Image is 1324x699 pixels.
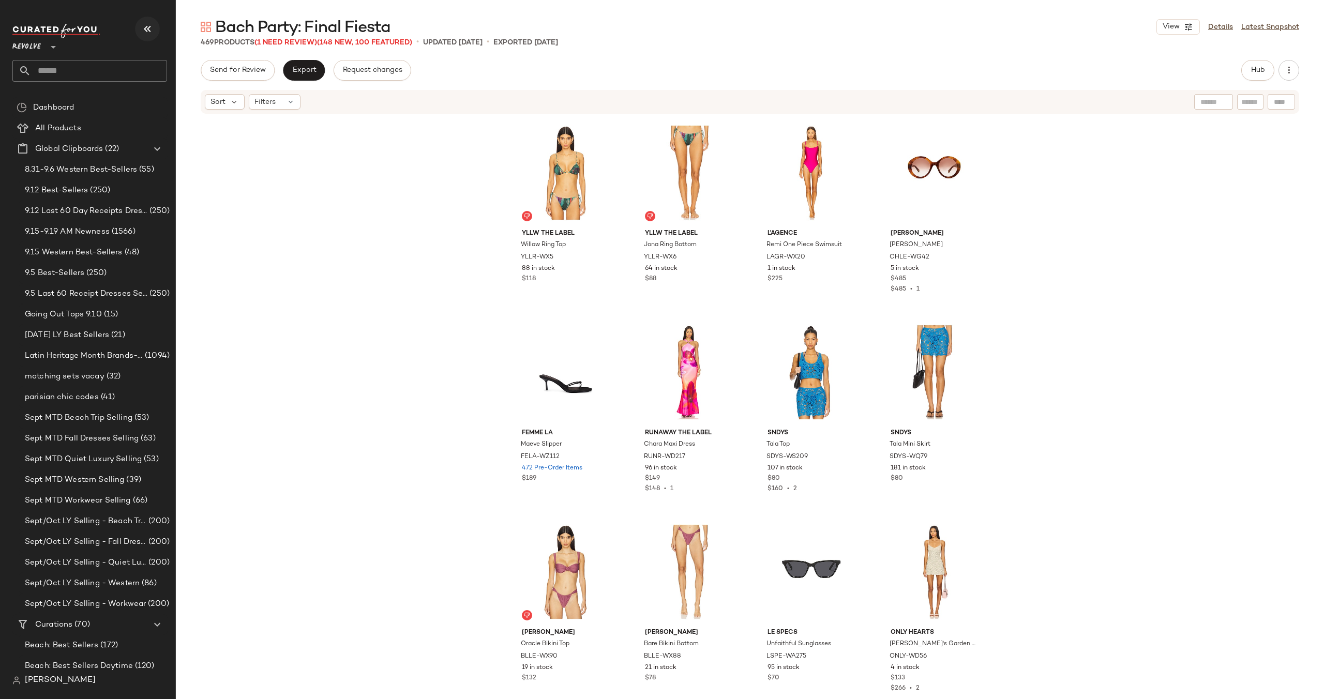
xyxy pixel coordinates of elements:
img: SDYS-WQ79_V1.jpg [882,320,986,424]
span: LAGR-WX20 [766,253,805,262]
span: (200) [146,515,170,527]
span: 19 in stock [522,663,553,673]
span: SDYS-WQ79 [890,452,927,462]
span: • [783,485,793,492]
span: Chara Maxi Dress [644,440,695,449]
span: YLLR-WX5 [521,253,553,262]
span: 9.15 Western Best-Sellers [25,247,123,259]
button: View [1156,19,1200,35]
span: (32) [104,371,121,383]
span: 21 in stock [645,663,676,673]
span: $70 [768,674,779,683]
span: (70) [72,619,90,631]
span: $132 [522,674,536,683]
span: (53) [132,412,149,424]
img: LSPE-WA275_V1.jpg [759,520,863,624]
span: 9.5 Best-Sellers [25,267,84,279]
span: (200) [146,536,170,548]
span: 1 [916,286,920,293]
span: YLLW THE LABEL [645,229,732,238]
span: 472 Pre-Order Items [522,464,582,473]
span: L'AGENCE [768,229,855,238]
span: Going Out Tops 9.10 [25,309,102,321]
img: LAGR-WX20_V1.jpg [759,120,863,225]
span: Sept MTD Quiet Luxury Selling [25,453,142,465]
span: (250) [84,267,107,279]
span: [DATE] LY Best Sellers [25,329,109,341]
span: 469 [201,39,214,47]
span: [PERSON_NAME] [522,628,609,637]
span: Hub [1251,66,1265,74]
span: 95 in stock [768,663,800,673]
span: Export [292,66,316,74]
span: (250) [147,288,170,300]
span: Remi One Piece Swimsuit [766,240,842,250]
span: • [906,286,916,293]
span: Request changes [342,66,402,74]
span: Filters [254,97,276,108]
a: Latest Snapshot [1241,22,1299,33]
span: (250) [88,185,110,196]
span: Sept MTD Western Selling [25,474,124,486]
span: [PERSON_NAME] [891,229,978,238]
span: Sept/Oct LY Selling - Western [25,578,140,589]
span: ONLY-WD56 [890,652,927,661]
img: RUNR-WD217_V1.jpg [637,320,741,424]
span: (22) [103,143,119,155]
span: $80 [891,474,903,483]
span: Curations [35,619,72,631]
span: [PERSON_NAME] [890,240,943,250]
img: svg%3e [524,213,530,219]
span: 1 in stock [768,264,795,273]
span: SDYS-WS209 [766,452,808,462]
img: SDYS-WS209_V1.jpg [759,320,863,424]
p: Exported [DATE] [493,37,558,48]
span: [PERSON_NAME]'s Garden [PERSON_NAME] Mini Slip [890,640,977,649]
span: (39) [124,474,141,486]
span: Beach: Best Sellers Daytime [25,660,133,672]
span: • [906,685,916,692]
span: All Products [35,123,81,134]
span: BLLE-WX88 [644,652,681,661]
span: $118 [522,275,536,284]
span: Sept MTD Beach Trip Selling [25,412,132,424]
span: 2 [793,485,797,492]
span: Jona Ring Bottom [644,240,697,250]
span: CHLE-WG42 [890,253,929,262]
span: (200) [146,598,169,610]
span: parisian chic codes [25,391,99,403]
span: Beach: Best Sellers [25,640,98,651]
span: (53) [142,453,159,465]
span: (63) [139,433,156,445]
span: 9.15-9.19 AM Newness [25,226,110,238]
span: (1 Need Review) [254,39,317,47]
span: 107 in stock [768,464,803,473]
button: Request changes [334,60,411,81]
img: BLLE-WX88_V1.jpg [637,520,741,624]
button: Send for Review [201,60,275,81]
span: matching sets vacay [25,371,104,383]
span: Tala Top [766,440,790,449]
span: $80 [768,474,780,483]
span: SNDYS [891,429,978,438]
span: Runaway The Label [645,429,732,438]
span: Tala Mini Skirt [890,440,930,449]
span: YLLW THE LABEL [522,229,609,238]
span: Willow Ring Top [521,240,566,250]
span: (86) [140,578,157,589]
p: updated [DATE] [423,37,483,48]
span: (250) [147,205,170,217]
span: $133 [891,674,905,683]
img: svg%3e [647,213,653,219]
span: (172) [98,640,118,651]
span: Global Clipboards [35,143,103,155]
span: BLLE-WX90 [521,652,558,661]
img: FELA-WZ112_V1.jpg [514,320,618,424]
span: Bare Bikini Bottom [644,640,699,649]
span: (21) [109,329,125,341]
span: [PERSON_NAME] [645,628,732,637]
span: (1094) [143,350,170,362]
span: 9.12 Best-Sellers [25,185,88,196]
span: View [1162,23,1180,31]
img: YLLR-WX5_V1.jpg [514,120,618,225]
